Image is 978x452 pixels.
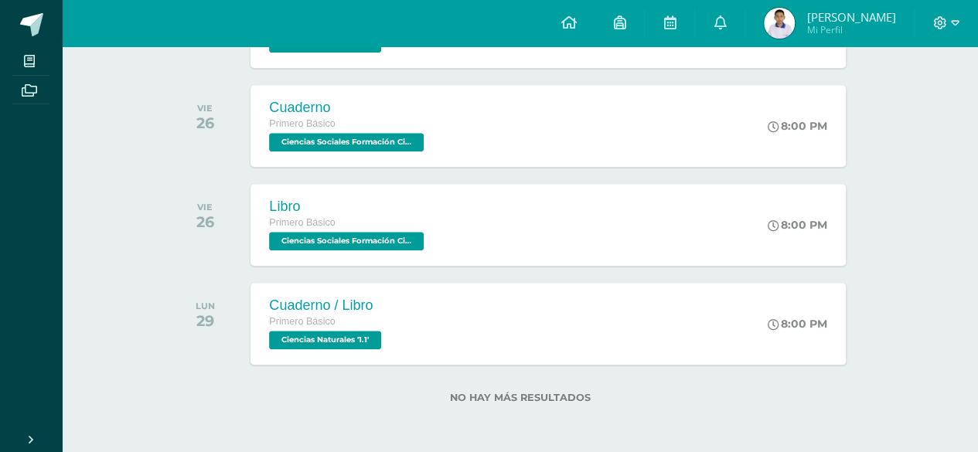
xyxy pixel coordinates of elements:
[170,392,870,403] label: No hay más resultados
[196,114,214,132] div: 26
[768,317,827,331] div: 8:00 PM
[768,119,827,133] div: 8:00 PM
[269,316,335,327] span: Primero Básico
[269,331,381,349] span: Ciencias Naturales '1.1'
[196,103,214,114] div: VIE
[269,217,335,228] span: Primero Básico
[196,212,214,231] div: 26
[196,301,215,311] div: LUN
[269,133,424,151] span: Ciencias Sociales Formación Ciudadana e Interculturalidad '1.1'
[269,297,385,314] div: Cuaderno / Libro
[806,9,895,25] span: [PERSON_NAME]
[269,232,424,250] span: Ciencias Sociales Formación Ciudadana e Interculturalidad '1.1'
[806,23,895,36] span: Mi Perfil
[768,218,827,232] div: 8:00 PM
[269,100,428,116] div: Cuaderno
[764,8,795,39] img: f744530e5b744501f7e437652c11f14e.png
[269,199,428,215] div: Libro
[196,202,214,212] div: VIE
[269,118,335,129] span: Primero Básico
[196,311,215,330] div: 29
